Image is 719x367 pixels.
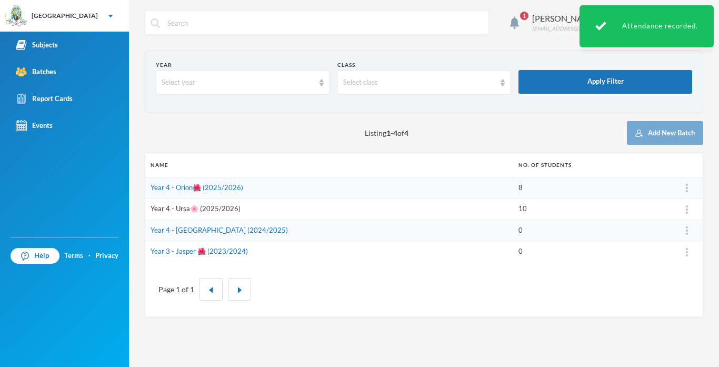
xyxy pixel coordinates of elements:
[686,205,688,214] img: ...
[686,184,688,192] img: ...
[145,153,513,177] th: Name
[513,153,672,177] th: No. of students
[627,121,703,145] button: Add New Batch
[32,11,98,21] div: [GEOGRAPHIC_DATA]
[343,77,496,88] div: Select class
[520,12,528,20] span: 1
[158,284,194,295] div: Page 1 of 1
[151,226,288,234] a: Year 4 - [GEOGRAPHIC_DATA] (2024/2025)
[404,128,408,137] b: 4
[386,128,391,137] b: 1
[532,25,662,33] div: [EMAIL_ADDRESS][PERSON_NAME][DOMAIN_NAME]
[580,5,714,47] div: Attendance recorded.
[64,251,83,261] a: Terms
[513,220,672,241] td: 0
[365,127,408,138] span: Listing - of
[166,11,483,35] input: Search
[6,6,27,27] img: logo
[686,248,688,256] img: ...
[151,247,248,255] a: Year 3 - Jasper 🌺 (2023/2024)
[16,66,56,77] div: Batches
[156,61,329,69] div: Year
[162,77,314,88] div: Select year
[151,183,243,192] a: Year 4 - Orion🌺 (2025/2026)
[95,251,118,261] a: Privacy
[88,251,91,261] div: ·
[513,241,672,262] td: 0
[16,93,73,104] div: Report Cards
[16,120,53,131] div: Events
[513,199,672,220] td: 10
[151,204,241,213] a: Year 4 - Ursa🌸 (2025/2026)
[337,61,511,69] div: Class
[518,70,692,94] button: Apply Filter
[151,18,160,28] img: search
[513,177,672,199] td: 8
[686,226,688,235] img: ...
[16,39,58,51] div: Subjects
[393,128,397,137] b: 4
[11,248,59,264] a: Help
